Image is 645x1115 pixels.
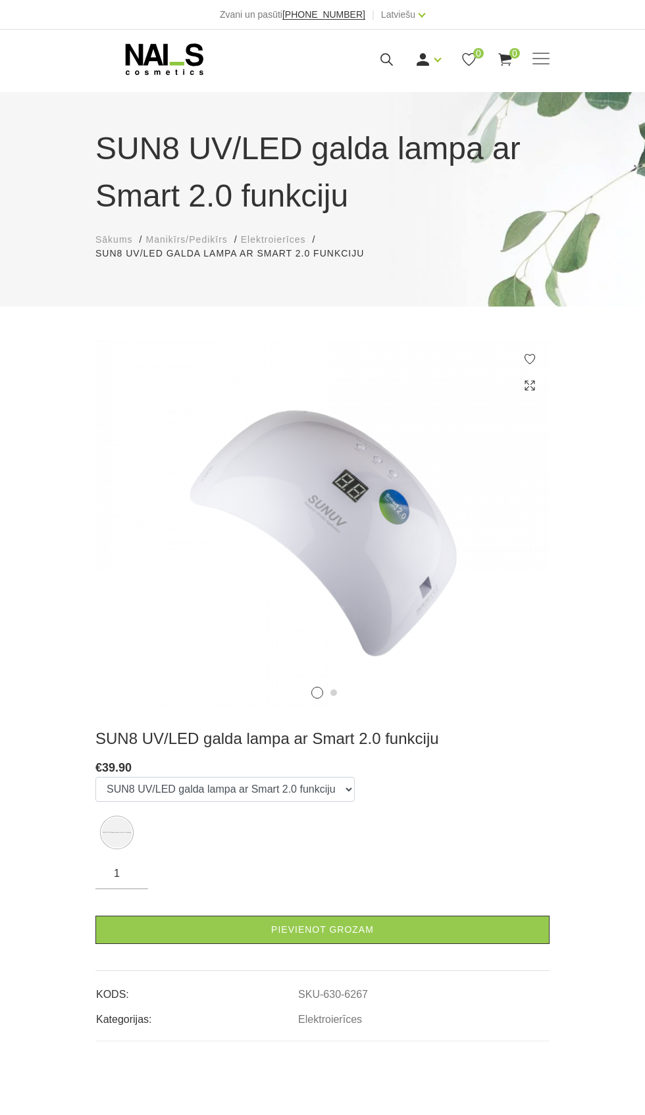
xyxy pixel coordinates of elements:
a: [PHONE_NUMBER] [282,10,365,20]
td: Kategorijas: [95,1003,297,1028]
span: 39.90 [102,761,132,774]
a: 0 [461,51,477,68]
a: Pievienot grozam [95,916,550,944]
td: KODS: [95,978,297,1003]
h3: SUN8 UV/LED galda lampa ar Smart 2.0 funkciju [95,729,550,749]
a: SKU-630-6267 [298,989,368,1001]
span: [PHONE_NUMBER] [282,9,365,20]
span: Manikīrs/Pedikīrs [145,234,227,245]
div: Zvani un pasūti [220,7,365,22]
li: SUN8 UV/LED galda lampa ar Smart 2.0 funkciju [95,247,377,260]
button: 1 of 2 [311,687,323,699]
img: SUN8 UV/LED galda lampa ar Smart 2.0 funkciju [102,818,132,847]
a: Elektroierīces [298,1014,362,1026]
a: Latviešu [381,7,415,22]
span: Elektroierīces [241,234,306,245]
h1: SUN8 UV/LED galda lampa ar Smart 2.0 funkciju [95,125,550,220]
a: 0 [497,51,513,68]
span: € [95,761,102,774]
a: Elektroierīces [241,233,306,247]
a: Manikīrs/Pedikīrs [145,233,227,247]
span: 0 [473,48,484,59]
button: 2 of 2 [330,689,337,696]
span: | [372,7,374,22]
span: Sākums [95,234,133,245]
img: ... [95,339,550,709]
span: 0 [509,48,520,59]
a: Sākums [95,233,133,247]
